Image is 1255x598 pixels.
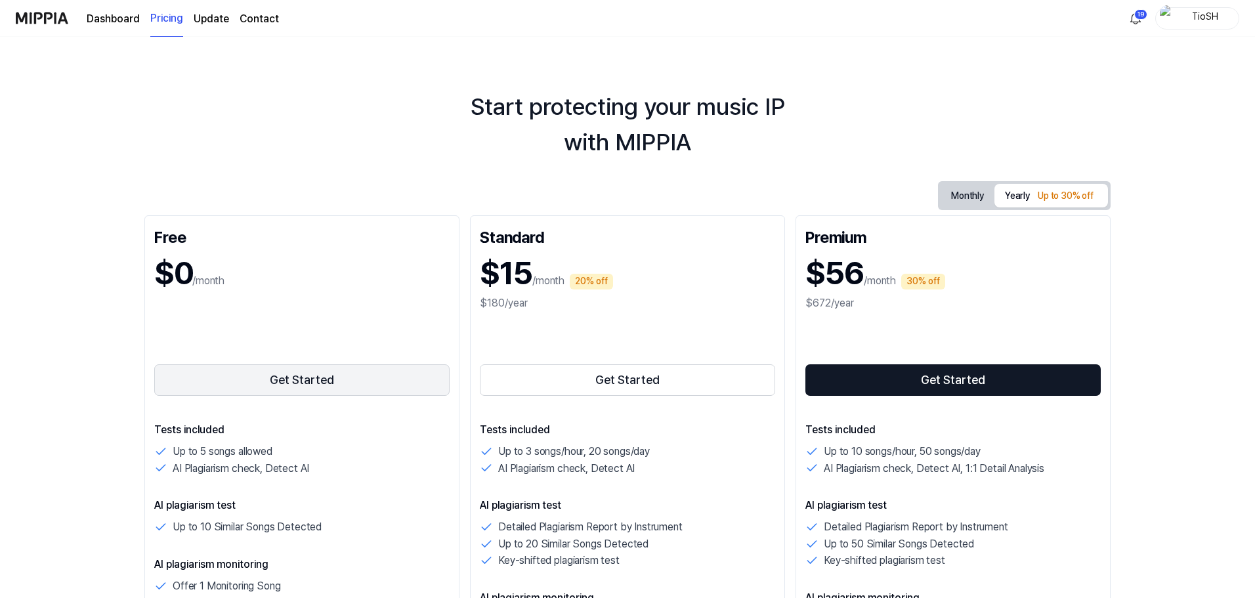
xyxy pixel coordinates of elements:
a: Get Started [805,362,1101,398]
p: AI Plagiarism check, Detect AI [173,460,309,477]
h1: $0 [154,251,192,295]
div: Free [154,225,450,246]
p: Up to 50 Similar Songs Detected [824,536,974,553]
div: Standard [480,225,775,246]
a: Dashboard [87,11,140,27]
div: 20% off [570,274,613,289]
p: Up to 20 Similar Songs Detected [498,536,649,553]
a: Contact [240,11,279,27]
button: Get Started [480,364,775,396]
a: Get Started [154,362,450,398]
p: AI plagiarism test [480,498,775,513]
p: AI plagiarism test [805,498,1101,513]
p: Key-shifted plagiarism test [824,552,945,569]
h1: $15 [480,251,532,295]
button: 알림19 [1125,8,1146,29]
img: 알림 [1128,11,1143,26]
img: profile [1160,5,1176,32]
p: Up to 10 Similar Songs Detected [173,519,322,536]
div: TioSH [1180,11,1231,25]
p: Offer 1 Monitoring Song [173,578,280,595]
p: Tests included [480,422,775,438]
p: Up to 3 songs/hour, 20 songs/day [498,443,650,460]
p: /month [532,273,564,289]
p: Up to 5 songs allowed [173,443,272,460]
button: Monthly [941,186,994,206]
h1: $56 [805,251,864,295]
p: AI Plagiarism check, Detect AI, 1:1 Detail Analysis [824,460,1044,477]
div: 19 [1134,9,1147,20]
p: Key-shifted plagiarism test [498,552,620,569]
p: AI plagiarism monitoring [154,557,450,572]
p: Tests included [154,422,450,438]
p: Detailed Plagiarism Report by Instrument [824,519,1008,536]
button: profileTioSH [1155,7,1239,30]
button: Get Started [805,364,1101,396]
div: Premium [805,225,1101,246]
p: Up to 10 songs/hour, 50 songs/day [824,443,981,460]
button: Get Started [154,364,450,396]
a: Pricing [150,1,183,37]
p: /month [864,273,896,289]
p: Tests included [805,422,1101,438]
div: 30% off [901,274,945,289]
button: Yearly [994,184,1108,207]
div: $180/year [480,295,775,311]
p: /month [192,273,224,289]
a: Get Started [480,362,775,398]
div: Up to 30% off [1034,188,1097,204]
p: AI plagiarism test [154,498,450,513]
p: Detailed Plagiarism Report by Instrument [498,519,683,536]
a: Update [194,11,229,27]
div: $672/year [805,295,1101,311]
p: AI Plagiarism check, Detect AI [498,460,635,477]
